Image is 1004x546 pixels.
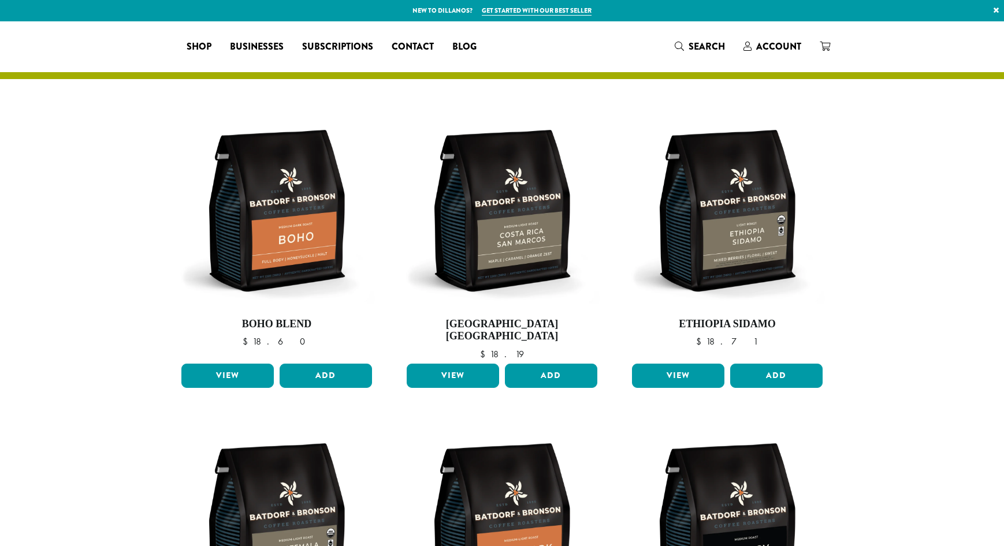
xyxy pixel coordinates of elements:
[629,113,825,309] img: BB-12oz-FTO-Ethiopia-Sidamo-Stock.webp
[243,335,311,347] bdi: 18.60
[404,318,600,343] h4: [GEOGRAPHIC_DATA] [GEOGRAPHIC_DATA]
[665,37,734,56] a: Search
[392,40,434,54] span: Contact
[187,40,211,54] span: Shop
[230,40,284,54] span: Businesses
[452,40,477,54] span: Blog
[696,335,758,347] bdi: 18.71
[482,6,592,16] a: Get started with our best seller
[302,40,373,54] span: Subscriptions
[179,318,375,331] h4: Boho Blend
[177,38,221,56] a: Shop
[696,335,706,347] span: $
[407,364,499,388] a: View
[404,113,600,359] a: [GEOGRAPHIC_DATA] [GEOGRAPHIC_DATA] $18.19
[243,335,252,347] span: $
[179,113,375,359] a: Boho Blend $18.60
[280,364,372,388] button: Add
[689,40,725,53] span: Search
[629,113,825,359] a: Ethiopia Sidamo $18.71
[629,318,825,331] h4: Ethiopia Sidamo
[505,364,597,388] button: Add
[756,40,801,53] span: Account
[480,348,524,360] bdi: 18.19
[404,113,600,309] img: BB-12oz-Costa-Rica-San-Marcos-Stock.webp
[179,113,375,309] img: BB-12oz-Boho-Stock.webp
[730,364,823,388] button: Add
[480,348,490,360] span: $
[632,364,724,388] a: View
[181,364,274,388] a: View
